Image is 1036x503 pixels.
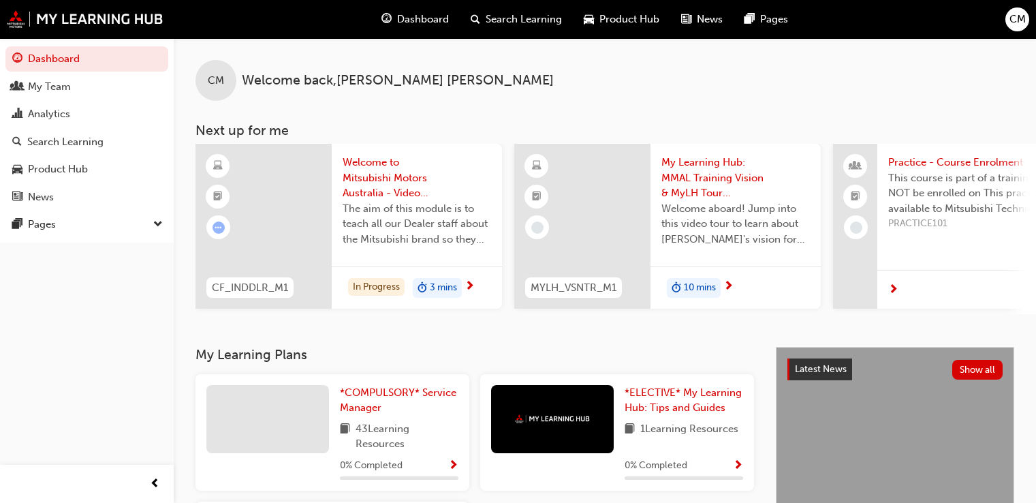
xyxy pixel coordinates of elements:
[5,185,168,210] a: News
[573,5,670,33] a: car-iconProduct Hub
[213,157,223,175] span: learningResourceType_ELEARNING-icon
[5,44,168,212] button: DashboardMy TeamAnalyticsSearch LearningProduct HubNews
[12,108,22,121] span: chart-icon
[599,12,659,27] span: Product Hub
[12,164,22,176] span: car-icon
[448,460,458,472] span: Show Progress
[681,11,691,28] span: news-icon
[371,5,460,33] a: guage-iconDashboard
[5,157,168,182] a: Product Hub
[343,201,491,247] span: The aim of this module is to teach all our Dealer staff about the Mitsubishi brand so they demons...
[381,11,392,28] span: guage-icon
[242,73,554,89] span: Welcome back , [PERSON_NAME] [PERSON_NAME]
[430,280,457,296] span: 3 mins
[195,144,502,309] a: CF_INDDLR_M1Welcome to Mitsubishi Motors Australia - Video (Dealer Induction)The aim of this modu...
[640,421,738,438] span: 1 Learning Resources
[625,385,743,416] a: *ELECTIVE* My Learning Hub: Tips and Guides
[213,222,225,234] span: learningRecordVerb_ATTEMPT-icon
[531,222,544,234] span: learningRecordVerb_NONE-icon
[733,457,743,474] button: Show Progress
[661,155,810,201] span: My Learning Hub: MMAL Training Vision & MyLH Tour (Elective)
[12,136,22,149] span: search-icon
[733,460,743,472] span: Show Progress
[150,476,160,493] span: prev-icon
[5,102,168,127] a: Analytics
[195,347,754,363] h3: My Learning Plans
[28,162,88,177] div: Product Hub
[213,188,223,206] span: booktick-icon
[340,386,456,414] span: *COMPULSORY* Service Manager
[1005,7,1029,31] button: CM
[625,421,635,438] span: book-icon
[532,188,541,206] span: booktick-icon
[212,280,288,296] span: CF_INDDLR_M1
[356,421,458,452] span: 43 Learning Resources
[888,284,898,296] span: next-icon
[744,11,755,28] span: pages-icon
[12,81,22,93] span: people-icon
[514,144,821,309] a: MYLH_VSNTR_M1My Learning Hub: MMAL Training Vision & MyLH Tour (Elective)Welcome aboard! Jump int...
[340,458,403,474] span: 0 % Completed
[340,421,350,452] span: book-icon
[684,280,716,296] span: 10 mins
[12,219,22,231] span: pages-icon
[471,11,480,28] span: search-icon
[486,12,562,27] span: Search Learning
[515,414,590,423] img: mmal
[697,12,723,27] span: News
[5,129,168,155] a: Search Learning
[208,73,224,89] span: CM
[661,201,810,247] span: Welcome aboard! Jump into this video tour to learn about [PERSON_NAME]'s vision for your learning...
[795,363,847,375] span: Latest News
[448,457,458,474] button: Show Progress
[348,278,405,296] div: In Progress
[340,385,458,416] a: *COMPULSORY* Service Manager
[532,157,541,175] span: learningResourceType_ELEARNING-icon
[12,53,22,65] span: guage-icon
[460,5,573,33] a: search-iconSearch Learning
[625,458,687,474] span: 0 % Completed
[27,134,104,150] div: Search Learning
[5,212,168,237] button: Pages
[5,46,168,72] a: Dashboard
[418,279,427,297] span: duration-icon
[7,10,163,28] img: mmal
[734,5,799,33] a: pages-iconPages
[465,281,475,293] span: next-icon
[397,12,449,27] span: Dashboard
[787,359,1003,380] a: Latest NewsShow all
[12,192,22,204] span: news-icon
[760,12,788,27] span: Pages
[28,79,71,95] div: My Team
[851,188,860,206] span: booktick-icon
[1009,12,1026,27] span: CM
[343,155,491,201] span: Welcome to Mitsubishi Motors Australia - Video (Dealer Induction)
[625,386,742,414] span: *ELECTIVE* My Learning Hub: Tips and Guides
[174,123,1036,138] h3: Next up for me
[851,157,860,175] span: people-icon
[28,189,54,205] div: News
[584,11,594,28] span: car-icon
[672,279,681,297] span: duration-icon
[28,106,70,122] div: Analytics
[952,360,1003,380] button: Show all
[153,216,163,234] span: down-icon
[723,281,734,293] span: next-icon
[850,222,862,234] span: learningRecordVerb_NONE-icon
[531,280,616,296] span: MYLH_VSNTR_M1
[670,5,734,33] a: news-iconNews
[5,74,168,100] a: My Team
[28,217,56,232] div: Pages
